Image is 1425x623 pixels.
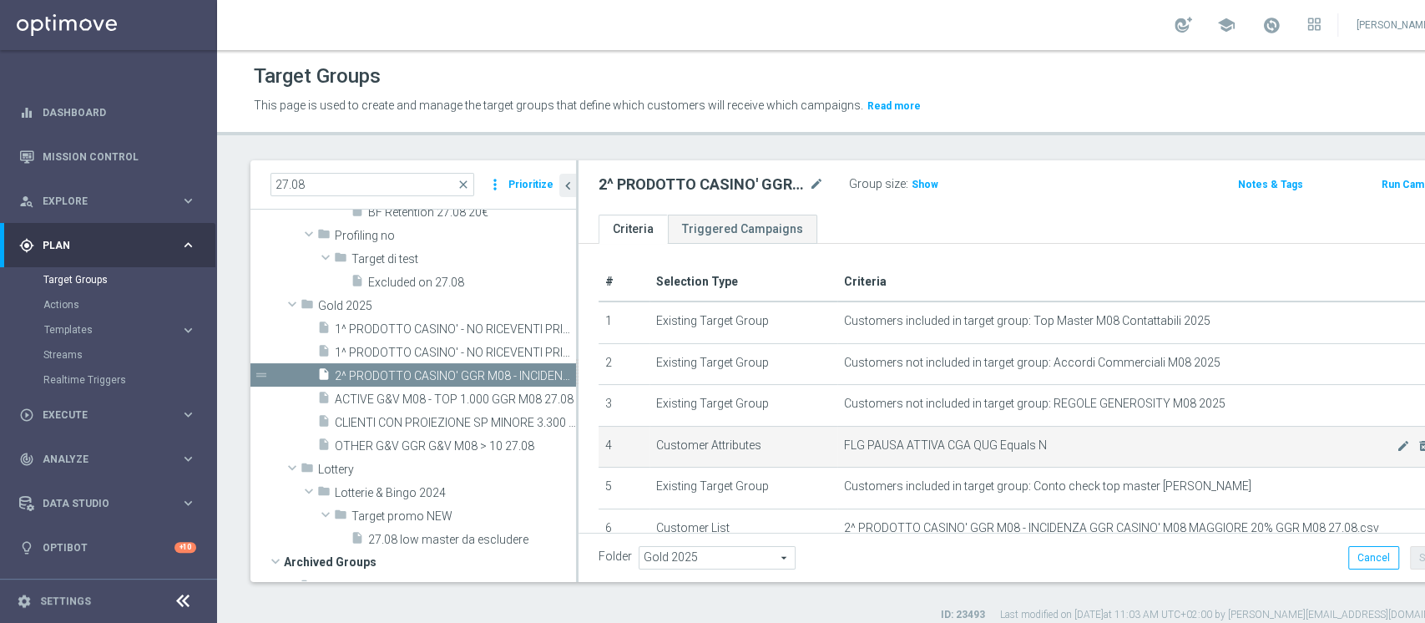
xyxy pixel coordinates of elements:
i: keyboard_arrow_right [180,193,196,209]
i: insert_drive_file [317,367,331,387]
i: insert_drive_file [317,391,331,410]
i: insert_drive_file [351,531,364,550]
i: keyboard_arrow_right [180,237,196,253]
i: person_search [19,194,34,209]
a: Realtime Triggers [43,373,174,387]
span: FLG PAUSA ATTIVA CGA QUG Equals N [844,438,1397,453]
button: Cancel [1348,546,1399,570]
td: Existing Target Group [649,468,837,509]
span: Profiling no [335,229,576,243]
span: Explore [43,196,180,206]
i: settings [17,594,32,609]
span: close [457,178,470,191]
i: folder [317,484,331,504]
button: Notes & Tags [1236,175,1305,194]
div: Actions [43,292,215,317]
span: Execute [43,410,180,420]
a: Optibot [43,525,174,570]
td: Customer Attributes [649,426,837,468]
span: Criteria [844,275,887,288]
span: BF Retention 27.08 20&#x20AC; [368,205,576,220]
button: equalizer Dashboard [18,106,197,119]
label: Group size [849,177,906,191]
button: person_search Explore keyboard_arrow_right [18,195,197,208]
span: Customers not included in target group: Accordi Commerciali M08 2025 [844,356,1220,370]
a: Target Groups [43,273,174,286]
th: # [599,263,649,301]
div: Target Groups [43,267,215,292]
div: Execute [19,408,180,423]
span: Analyze [43,454,180,464]
span: Data Studio [43,499,180,509]
button: chevron_left [559,174,576,197]
td: 3 [599,385,649,427]
i: lightbulb [19,540,34,555]
i: equalizer [19,105,34,120]
td: Existing Target Group [649,301,837,343]
button: Read more [866,97,922,115]
input: Quick find group or folder [270,173,474,196]
i: folder [334,251,347,270]
span: Archived Groups [284,550,576,574]
span: 2^ PRODOTTO CASINO' GGR M08 - INCIDENZA GGR CASINO' M08 MAGGIORE 20% GGR M08 27.08.csv [844,521,1379,535]
i: insert_drive_file [317,414,331,433]
button: lightbulb Optibot +10 [18,541,197,555]
label: : [906,177,908,191]
button: gps_fixed Plan keyboard_arrow_right [18,239,197,252]
td: 1 [599,301,649,343]
span: Auto Archive [318,580,576,594]
i: insert_drive_file [351,204,364,223]
span: Show [912,179,938,190]
i: folder [334,508,347,527]
i: keyboard_arrow_right [180,495,196,511]
td: Existing Target Group [649,385,837,427]
td: 4 [599,426,649,468]
i: play_circle_outline [19,408,34,423]
span: ACTIVE G&amp;V M08 - TOP 1.000 GGR M08 27.08 [335,393,576,407]
i: gps_fixed [19,238,34,253]
div: Dashboard [19,90,196,134]
span: Target promo NEW [351,509,576,524]
span: Customers included in target group: Conto check top master [PERSON_NAME] [844,479,1251,494]
span: This page is used to create and manage the target groups that define which customers will receive... [254,99,863,112]
span: Templates [44,325,164,335]
span: Target di test [351,252,576,266]
td: Customer List [649,509,837,550]
i: keyboard_arrow_right [180,322,196,338]
h2: 2^ PRODOTTO CASINO' GGR M08 - INCIDENZA GGR CASINO' M08 > 20% GGR M08 27.08 [599,175,806,195]
td: 2 [599,343,649,385]
span: Plan [43,241,180,251]
span: 1^ PRODOTTO CASINO&#x27; - NO RICEVENTI PRIVATE M08 - GGR M08 CASINO&#x27; TRA 100 E 600 CONTATTA... [335,346,576,360]
i: insert_drive_file [317,344,331,363]
div: Data Studio [19,496,180,511]
span: Customers not included in target group: REGOLE GENEROSITY M08 2025 [844,397,1225,411]
label: ID: 23493 [941,608,985,622]
i: insert_drive_file [351,274,364,293]
i: keyboard_arrow_right [180,451,196,467]
h1: Target Groups [254,64,381,89]
label: Folder [599,550,632,564]
button: play_circle_outline Execute keyboard_arrow_right [18,408,197,422]
button: Prioritize [506,174,556,196]
a: Actions [43,298,174,311]
span: Excluded on 27.08 [368,276,576,290]
div: Templates [44,325,180,335]
a: Criteria [599,215,668,244]
span: 27.08 low master da escludere [368,533,576,547]
i: folder [317,227,331,246]
span: Lotterie &amp; Bingo 2024 [335,486,576,500]
a: Streams [43,348,174,362]
span: CLIENTI CON PROIEZIONE SP MINORE 3.300 E CON SP EFFE MAGG 2700 CONTATTABILE E NON 27.08 [335,416,576,430]
button: Mission Control [18,150,197,164]
i: insert_drive_file [317,438,331,457]
div: Analyze [19,452,180,467]
i: insert_drive_file [317,321,331,340]
button: track_changes Analyze keyboard_arrow_right [18,453,197,466]
button: Templates keyboard_arrow_right [43,323,197,337]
